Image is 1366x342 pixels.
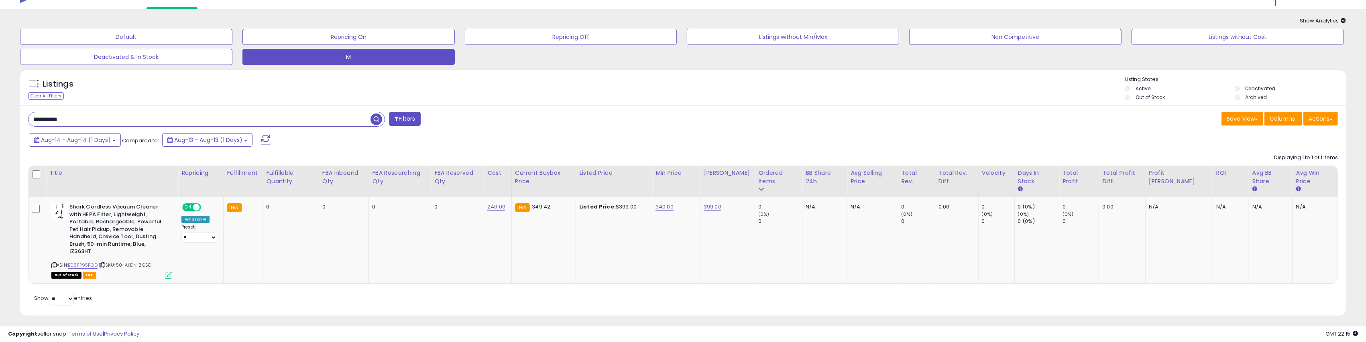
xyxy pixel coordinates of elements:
div: 0 [982,218,1014,225]
div: [PERSON_NAME] [704,169,751,177]
label: Archived [1245,94,1267,101]
div: Total Profit Diff. [1102,169,1142,186]
b: Shark Cordless Vacuum Cleaner with HEPA Filter, Lightweight, Portable, Rechargeable, Powerful Pet... [69,203,167,257]
div: Displaying 1 to 1 of 1 items [1274,154,1338,162]
small: (0%) [1018,211,1029,217]
div: 0 (0%) [1018,203,1059,210]
div: 0 [982,203,1014,210]
span: 349.42 [532,203,550,210]
div: Min Price [656,169,697,177]
div: 0 [372,203,425,210]
a: 399.00 [704,203,721,211]
small: (0%) [982,211,993,217]
button: Save View [1221,112,1263,125]
a: 340.00 [656,203,674,211]
div: 0.00 [1102,203,1139,210]
button: Filters [389,112,420,126]
div: Cost [487,169,508,177]
div: 0 [434,203,478,210]
div: FBA inbound Qty [322,169,365,186]
div: Title [49,169,175,177]
span: Show Analytics [1300,17,1346,24]
div: 0 [1063,203,1099,210]
span: | SKU: 50-AKDN-ZGSD [99,262,151,268]
span: Show: entries [34,294,92,302]
a: Privacy Policy [104,330,139,338]
button: Non Competitive [909,29,1122,45]
small: FBA [515,203,530,212]
div: ROI [1216,169,1246,177]
a: 240.00 [487,203,505,211]
div: N/A [1216,203,1243,210]
button: Default [20,29,232,45]
div: N/A [851,203,892,210]
div: 0 [758,203,802,210]
button: Deactivated & In Stock [20,49,232,65]
span: FBA [83,272,96,279]
label: Active [1136,85,1151,92]
div: Amazon AI [181,216,210,223]
label: Deactivated [1245,85,1275,92]
span: Columns [1270,115,1295,123]
button: Aug-13 - Aug-13 (1 Days) [162,133,252,147]
div: N/A [1149,203,1207,210]
label: Out of Stock [1136,94,1165,101]
div: 0 [1063,218,1099,225]
div: Avg Win Price [1296,169,1334,186]
div: Fulfillable Quantity [266,169,315,186]
button: Listings without Cost [1132,29,1344,45]
small: Avg BB Share. [1252,186,1257,193]
div: Clear All Filters [28,92,64,100]
button: Listings without Min/Max [687,29,899,45]
div: 0 [902,218,935,225]
div: 0 (0%) [1018,218,1059,225]
b: Listed Price: [579,203,616,210]
h5: Listings [43,79,73,90]
button: Columns [1264,112,1302,125]
span: Aug-14 - Aug-14 (1 Days) [41,136,111,144]
span: All listings that are currently out of stock and unavailable for purchase on Amazon [51,272,81,279]
div: FBA Researching Qty [372,169,428,186]
small: FBA [227,203,242,212]
div: 0.00 [938,203,972,210]
button: Actions [1303,112,1338,125]
div: 0 [758,218,802,225]
button: Repricing Off [465,29,677,45]
img: 31KTqWJDhGL._SL40_.jpg [51,203,67,219]
button: Aug-14 - Aug-14 (1 Days) [29,133,121,147]
div: Preset: [181,225,217,243]
small: (0%) [1063,211,1074,217]
div: N/A [1252,203,1287,210]
span: OFF [200,204,213,211]
small: (0%) [902,211,913,217]
div: seller snap | | [8,330,139,338]
span: ON [183,204,193,211]
span: Aug-13 - Aug-13 (1 Days) [174,136,242,144]
div: Current Buybox Price [515,169,572,186]
div: Repricing [181,169,220,177]
div: N/A [806,203,841,210]
div: Total Rev. [902,169,932,186]
button: M [242,49,455,65]
div: Velocity [982,169,1011,177]
div: N/A [1296,203,1331,210]
button: Repricing On [242,29,455,45]
div: Profit [PERSON_NAME] [1149,169,1209,186]
div: Days In Stock [1018,169,1056,186]
div: Listed Price [579,169,649,177]
div: Ordered Items [758,169,799,186]
div: FBA Reserved Qty [434,169,480,186]
span: 2025-08-14 22:15 GMT [1325,330,1358,338]
div: Total Profit [1063,169,1095,186]
a: Terms of Use [69,330,103,338]
span: Compared to: [122,137,159,144]
strong: Copyright [8,330,37,338]
small: (0%) [758,211,770,217]
div: 0 [322,203,362,210]
a: B08FP95RQD [68,262,98,269]
div: ASIN: [51,203,172,278]
div: Avg Selling Price [851,169,894,186]
div: Total Rev. Diff. [938,169,975,186]
p: Listing States: [1125,76,1346,83]
div: 0 [902,203,935,210]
